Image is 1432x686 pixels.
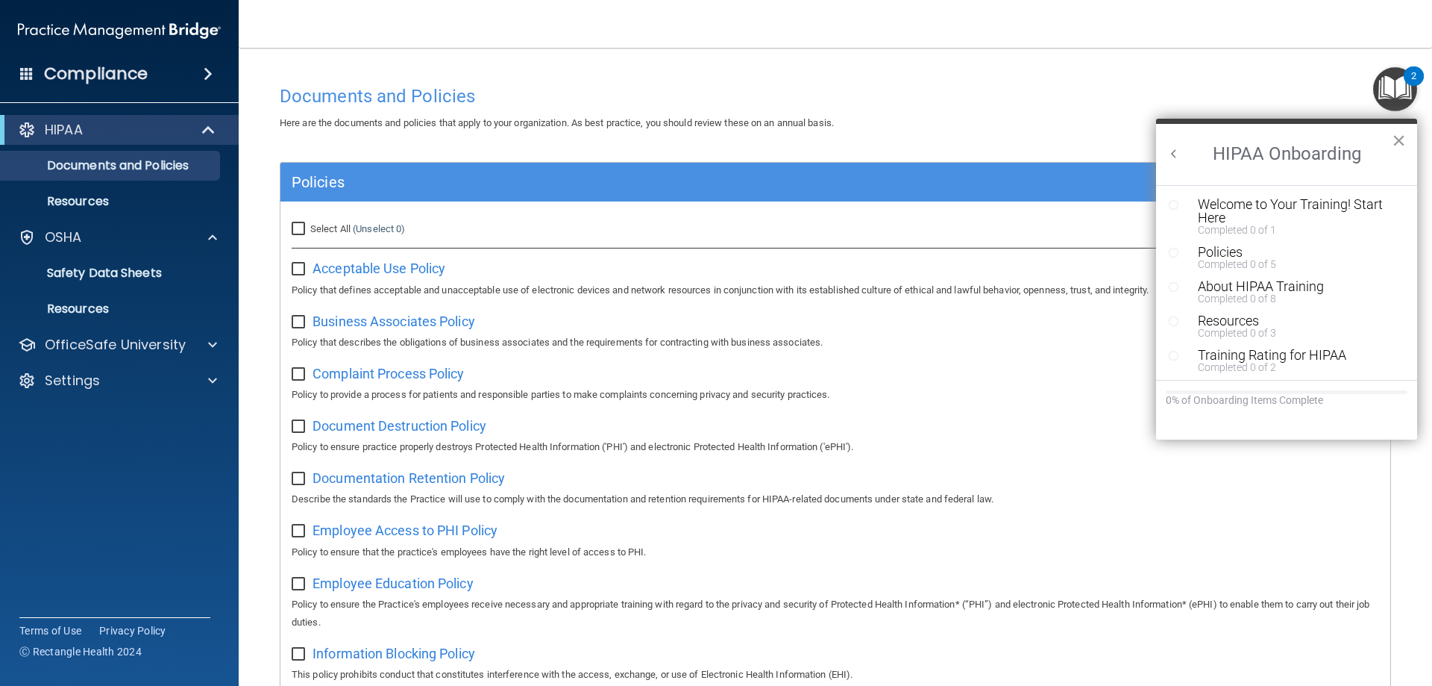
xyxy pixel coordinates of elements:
p: Describe the standards the Practice will use to comply with the documentation and retention requi... [292,490,1379,508]
p: This policy prohibits conduct that constitutes interference with the access, exchange, or use of ... [292,666,1379,684]
p: Settings [45,372,100,390]
a: OSHA [18,228,217,246]
button: Welcome to Your Training! Start HereCompleted 0 of 1 [1190,198,1387,235]
div: Resource Center [1156,119,1417,440]
a: OfficeSafe University [18,336,217,354]
button: Back to Resource Center Home [1166,146,1181,161]
input: Select All (Unselect 0) [292,223,309,235]
span: Complaint Process Policy [313,366,464,381]
span: Information Blocking Policy [313,646,475,661]
div: Completed 0 of 5 [1198,259,1387,269]
span: Ⓒ Rectangle Health 2024 [19,644,142,659]
img: PMB logo [18,16,221,46]
button: Close [1392,128,1406,152]
p: Policy to ensure practice properly destroys Protected Health Information ('PHI') and electronic P... [292,438,1379,456]
p: Policy that describes the obligations of business associates and the requirements for contracting... [292,334,1379,352]
div: Completed 0 of 2 [1198,362,1387,372]
button: About HIPAA TrainingCompleted 0 of 8 [1190,280,1387,304]
p: Policy that defines acceptable and unacceptable use of electronic devices and network resources i... [292,281,1379,299]
div: Policies [1198,246,1387,259]
p: Policy to ensure that the practice's employees have the right level of access to PHI. [292,543,1379,561]
p: Safety Data Sheets [10,266,213,281]
div: Training Rating for HIPAA [1198,349,1387,362]
a: Settings [18,372,217,390]
span: Here are the documents and policies that apply to your organization. As best practice, you should... [280,117,834,128]
span: Select All [310,223,351,234]
p: Resources [10,302,213,317]
h2: HIPAA Onboarding [1156,124,1417,185]
h4: Documents and Policies [280,87,1391,106]
div: Resources [1198,314,1387,328]
a: Terms of Use [19,623,81,638]
p: Documents and Policies [10,158,213,173]
button: Open Resource Center, 2 new notifications [1373,67,1417,111]
h5: Policies [292,174,1102,190]
p: HIPAA [45,121,83,139]
a: Policies [292,170,1379,194]
p: Resources [10,194,213,209]
button: ResourcesCompleted 0 of 3 [1190,314,1387,338]
p: Policy to ensure the Practice's employees receive necessary and appropriate training with regard ... [292,596,1379,632]
button: PoliciesCompleted 0 of 5 [1190,246,1387,269]
h4: Compliance [44,63,148,84]
div: Welcome to Your Training! Start Here [1198,198,1387,225]
span: Business Associates Policy [313,314,475,329]
div: 0% of Onboarding Items Complete [1166,394,1407,407]
p: Policy to provide a process for patients and responsible parties to make complaints concerning pr... [292,386,1379,404]
div: About HIPAA Training [1198,280,1387,293]
a: Privacy Policy [99,623,166,638]
span: Documentation Retention Policy [313,470,505,486]
span: Employee Access to PHI Policy [313,523,497,538]
div: Completed 0 of 1 [1198,225,1387,235]
span: Document Destruction Policy [313,418,486,434]
p: OfficeSafe University [45,336,186,354]
div: 2 [1411,76,1416,96]
a: (Unselect 0) [353,223,405,234]
a: HIPAA [18,121,216,139]
p: OSHA [45,228,82,246]
div: Completed 0 of 8 [1198,293,1387,304]
span: Acceptable Use Policy [313,261,445,276]
div: Completed 0 of 3 [1198,328,1387,338]
span: Employee Education Policy [313,576,474,591]
button: Training Rating for HIPAACompleted 0 of 2 [1190,349,1387,372]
